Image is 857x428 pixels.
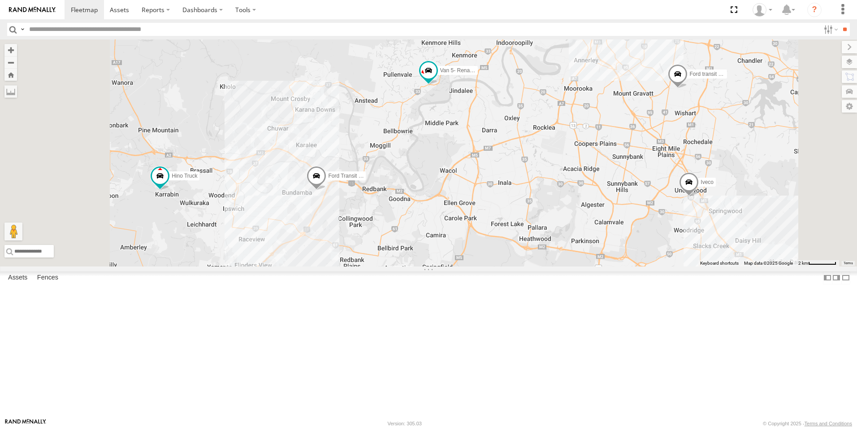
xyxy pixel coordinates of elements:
[4,223,22,240] button: Drag Pegman onto the map to open Street View
[744,261,793,266] span: Map data ©2025 Google
[844,262,853,265] a: Terms
[5,419,46,428] a: Visit our Website
[841,271,850,284] label: Hide Summary Table
[689,71,733,78] span: Ford transit (Little)
[19,23,26,36] label: Search Query
[4,44,17,56] button: Zoom in
[9,7,56,13] img: rand-logo.svg
[796,260,839,266] button: Map Scale: 2 km per 59 pixels
[820,23,840,36] label: Search Filter Options
[842,100,857,113] label: Map Settings
[832,271,841,284] label: Dock Summary Table to the Right
[807,3,822,17] i: ?
[700,260,739,266] button: Keyboard shortcuts
[388,421,422,426] div: Version: 305.03
[749,3,775,17] div: Darren Ward
[701,179,714,186] span: Iveco
[33,271,63,284] label: Fences
[4,69,17,81] button: Zoom Home
[823,271,832,284] label: Dock Summary Table to the Left
[172,173,197,179] span: Hino Truck
[4,271,32,284] label: Assets
[763,421,852,426] div: © Copyright 2025 -
[328,173,372,179] span: Ford Transit (New)
[805,421,852,426] a: Terms and Conditions
[798,261,808,266] span: 2 km
[440,67,517,74] span: Van 5- Renault Master - 052•LI8
[4,56,17,69] button: Zoom out
[4,85,17,98] label: Measure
